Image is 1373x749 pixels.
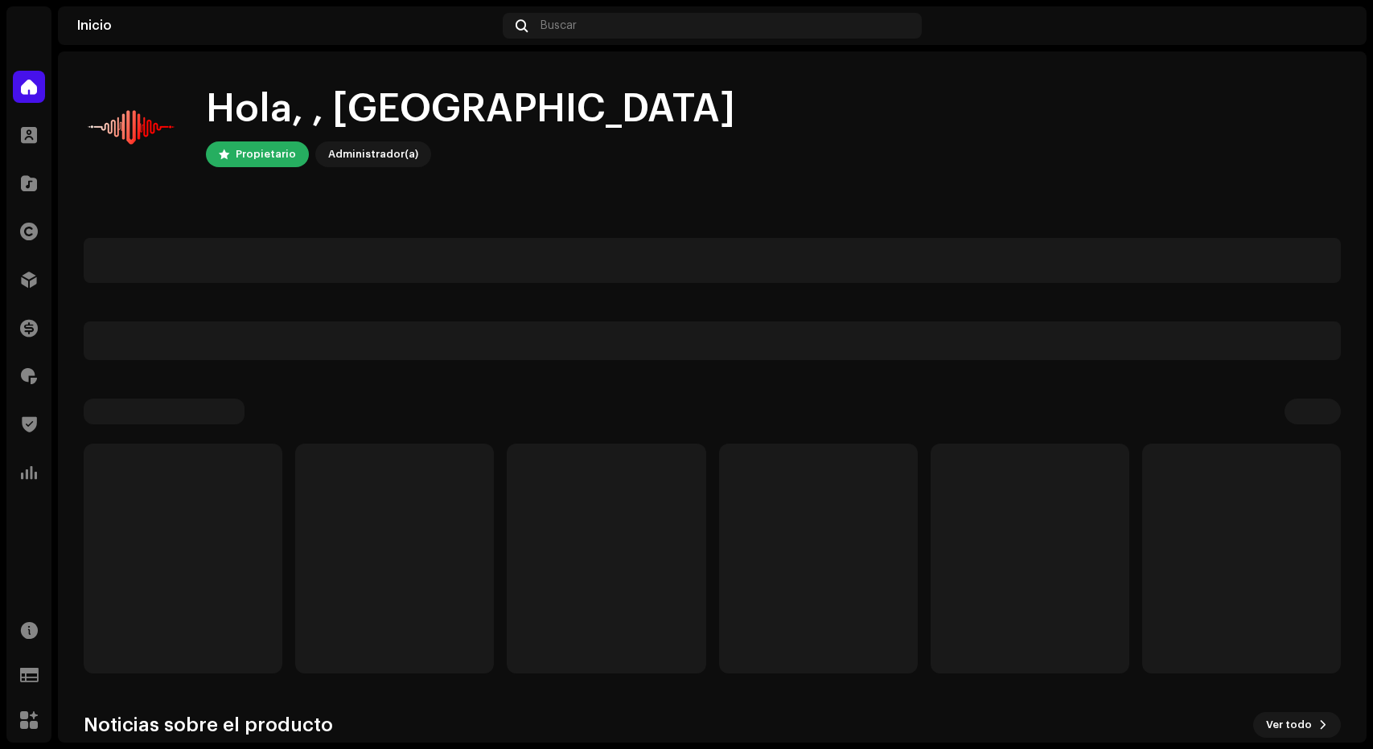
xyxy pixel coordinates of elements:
[1253,712,1341,738] button: Ver todo
[236,145,296,164] div: Propietario
[541,19,577,32] span: Buscar
[84,712,333,738] h3: Noticias sobre el producto
[77,19,496,32] div: Inicio
[84,77,180,174] img: faf5ecf8-b9ed-4029-b615-923327bccd61
[206,84,735,135] div: Hola, , [GEOGRAPHIC_DATA]
[1322,13,1347,39] img: faf5ecf8-b9ed-4029-b615-923327bccd61
[328,145,418,164] div: Administrador(a)
[1266,709,1312,741] span: Ver todo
